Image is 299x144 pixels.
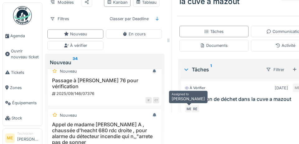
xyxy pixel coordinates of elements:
div: Classer par Deadline [107,14,151,23]
span: Équipements [12,100,40,106]
div: [DATE] [275,85,288,91]
div: ME [185,105,193,113]
div: RE [191,105,200,113]
div: Documents [200,43,228,48]
a: Équipements [3,95,42,110]
div: 2025/09/146/07376 [51,91,159,97]
div: Nouveau [60,68,77,74]
div: Technicien [17,131,40,136]
div: [PERSON_NAME] [169,91,208,103]
h6: Assigned to [172,92,205,96]
li: ME [5,133,15,143]
div: Filtres [47,14,72,23]
span: Zones [10,85,40,91]
div: À vérifier [185,85,205,91]
div: Nouveau [64,31,87,37]
div: Filtrer [263,65,287,74]
div: Tâches [183,66,261,73]
span: Stock [12,115,40,121]
a: Agenda [3,28,42,43]
div: Nouveau [50,59,159,66]
sup: 34 [73,59,78,66]
div: CT [153,97,159,103]
span: Agenda [10,33,40,39]
div: À vérifier [64,43,87,48]
img: Badge_color-CXgf-gQk.svg [13,6,32,25]
div: IF [145,97,152,103]
div: En cours [122,31,146,37]
div: Tâches [204,29,224,34]
a: Tickets [3,65,42,80]
h3: Passage à [PERSON_NAME] 76 pour vérification [50,78,159,89]
div: Nouveau [60,112,77,118]
sup: 1 [210,66,212,73]
span: Ouvrir nouveau ticket [11,48,40,60]
a: Zones [3,80,42,95]
a: Stock [3,110,42,126]
div: Activité [275,43,295,48]
span: Tickets [11,70,40,75]
a: Ouvrir nouveau ticket [3,43,42,65]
